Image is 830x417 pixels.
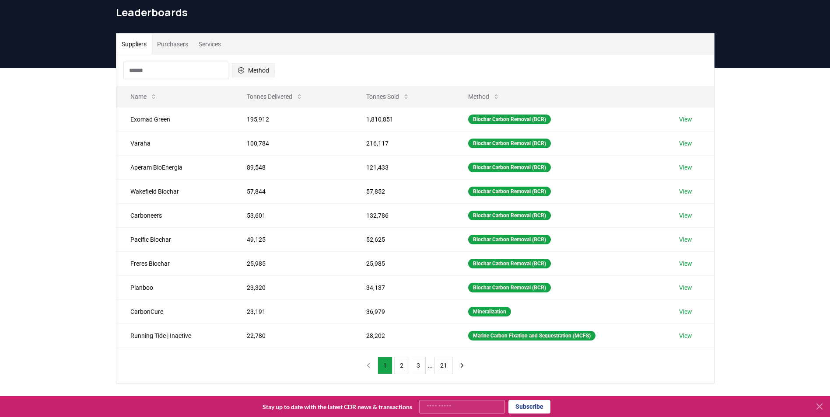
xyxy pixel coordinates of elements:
[679,211,692,220] a: View
[233,299,352,323] td: 23,191
[233,251,352,275] td: 25,985
[193,34,226,55] button: Services
[352,299,454,323] td: 36,979
[352,203,454,227] td: 132,786
[679,235,692,244] a: View
[233,107,352,131] td: 195,912
[468,331,595,341] div: Marine Carbon Fixation and Sequestration (MCFS)
[352,251,454,275] td: 25,985
[116,227,233,251] td: Pacific Biochar
[116,251,233,275] td: Freres Biochar
[116,5,714,19] h1: Leaderboards
[679,331,692,340] a: View
[468,235,551,244] div: Biochar Carbon Removal (BCR)
[352,323,454,347] td: 28,202
[352,275,454,299] td: 34,137
[679,307,692,316] a: View
[468,139,551,148] div: Biochar Carbon Removal (BCR)
[233,179,352,203] td: 57,844
[116,179,233,203] td: Wakefield Biochar
[233,323,352,347] td: 22,780
[352,227,454,251] td: 52,625
[116,299,233,323] td: CarbonCure
[461,88,507,105] button: Method
[468,115,551,124] div: Biochar Carbon Removal (BCR)
[116,34,152,55] button: Suppliers
[123,88,164,105] button: Name
[116,203,233,227] td: Carboneers
[116,275,233,299] td: Planboo
[468,211,551,220] div: Biochar Carbon Removal (BCR)
[378,357,392,374] button: 1
[233,155,352,179] td: 89,548
[232,63,275,77] button: Method
[352,179,454,203] td: 57,852
[116,155,233,179] td: Aperam BioEnergia
[679,259,692,268] a: View
[233,227,352,251] td: 49,125
[233,131,352,155] td: 100,784
[468,259,551,268] div: Biochar Carbon Removal (BCR)
[116,107,233,131] td: Exomad Green
[434,357,453,374] button: 21
[116,323,233,347] td: Running Tide | Inactive
[679,115,692,124] a: View
[359,88,417,105] button: Tonnes Sold
[468,187,551,196] div: Biochar Carbon Removal (BCR)
[352,155,454,179] td: 121,433
[352,107,454,131] td: 1,810,851
[427,360,433,371] li: ...
[679,139,692,148] a: View
[468,283,551,292] div: Biochar Carbon Removal (BCR)
[468,163,551,172] div: Biochar Carbon Removal (BCR)
[233,275,352,299] td: 23,320
[468,307,511,316] div: Mineralization
[394,357,409,374] button: 2
[233,203,352,227] td: 53,601
[352,131,454,155] td: 216,117
[679,283,692,292] a: View
[679,163,692,172] a: View
[240,88,310,105] button: Tonnes Delivered
[455,357,469,374] button: next page
[116,131,233,155] td: Varaha
[411,357,426,374] button: 3
[152,34,193,55] button: Purchasers
[679,187,692,196] a: View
